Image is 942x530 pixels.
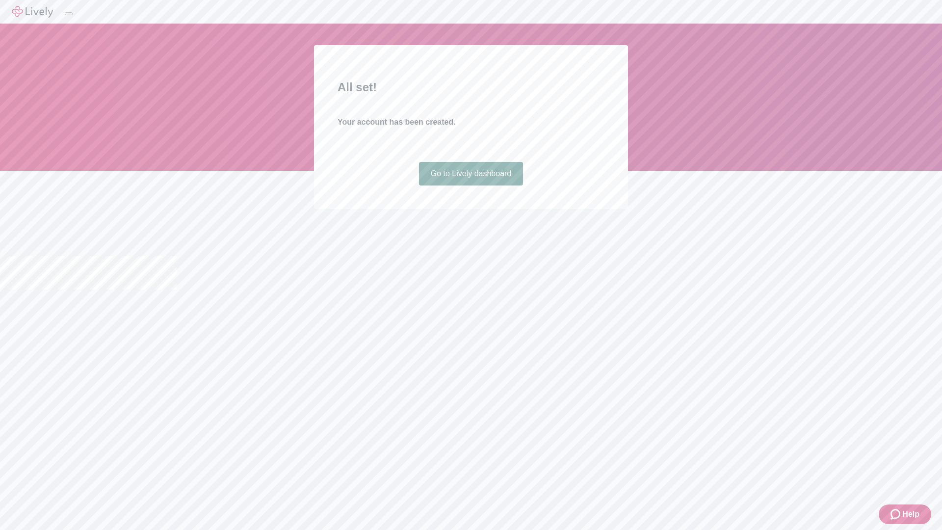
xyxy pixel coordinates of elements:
[65,12,73,15] button: Log out
[890,508,902,520] svg: Zendesk support icon
[902,508,919,520] span: Help
[879,504,931,524] button: Zendesk support iconHelp
[12,6,53,18] img: Lively
[338,79,604,96] h2: All set!
[419,162,523,185] a: Go to Lively dashboard
[338,116,604,128] h4: Your account has been created.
